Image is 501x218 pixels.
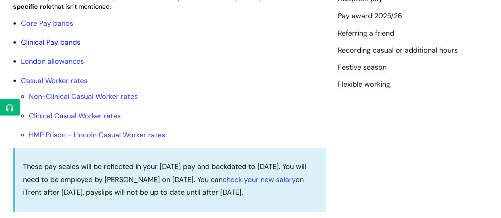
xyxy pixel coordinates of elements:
a: Referring a friend [338,28,394,39]
a: London allowances [21,57,84,66]
a: check your new salary [223,175,295,184]
a: Core Pay bands [21,19,73,28]
p: These pay scales will be reflected in your [DATE] pay and backdated to [DATE]. You will need to b... [23,160,318,199]
a: Pay award 2025/26 [338,11,402,21]
a: Casual Worker rates [21,76,88,85]
a: Flexible working [338,80,390,90]
a: Clinical Casual Worker rates [29,111,121,121]
a: Festive season [338,63,387,73]
a: Non-Clinical Casual Worker rates [29,92,138,101]
a: Clinical Pay bands [21,38,80,47]
a: HMP Prison - Lincoln Casual Worker rates [29,130,165,140]
a: Recording casual or additional hours [338,45,458,56]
